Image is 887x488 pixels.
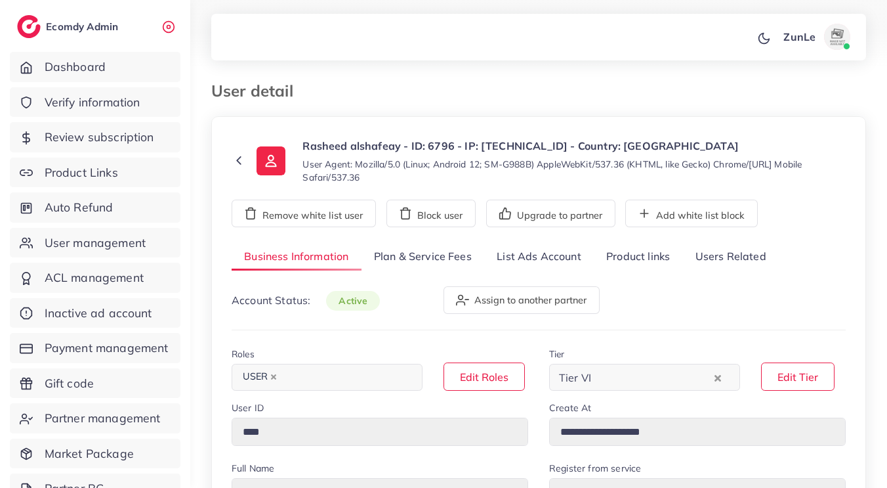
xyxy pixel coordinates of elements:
[211,81,304,100] h3: User detail
[595,367,711,388] input: Search for option
[549,347,565,361] label: Tier
[45,129,154,146] span: Review subscription
[17,15,41,38] img: logo
[45,340,169,357] span: Payment management
[556,368,594,388] span: Tier VI
[237,368,283,386] span: USER
[302,138,846,154] p: Rasheed alshafeay - ID: 6796 - IP: [TECHNICAL_ID] - Country: [GEOGRAPHIC_DATA]
[232,200,376,227] button: Remove white list user
[10,403,180,433] a: Partner management
[10,333,180,363] a: Payment management
[45,164,118,181] span: Product Links
[761,363,835,391] button: Edit Tier
[17,15,121,38] a: logoEcomdy Admin
[10,298,180,328] a: Inactive ad account
[594,243,682,271] a: Product links
[232,292,380,309] p: Account Status:
[10,158,180,188] a: Product Links
[549,364,740,391] div: Search for option
[45,58,106,76] span: Dashboard
[232,347,255,361] label: Roles
[776,24,856,50] a: ZunLeavatar
[10,122,180,152] a: Review subscription
[45,410,161,427] span: Partner management
[232,401,264,414] label: User ID
[625,200,758,227] button: Add white list block
[45,199,113,216] span: Auto Refund
[386,200,476,227] button: Block user
[45,375,94,392] span: Gift code
[10,263,180,293] a: ACL management
[45,94,140,111] span: Verify information
[443,286,600,314] button: Assign to another partner
[361,243,484,271] a: Plan & Service Fees
[257,146,285,175] img: ic-user-info.36bf1079.svg
[443,363,525,391] button: Edit Roles
[46,20,121,33] h2: Ecomdy Admin
[326,291,380,311] span: active
[10,192,180,223] a: Auto Refund
[10,368,180,399] a: Gift code
[45,445,134,462] span: Market Package
[682,243,778,271] a: Users Related
[232,462,274,475] label: Full Name
[549,462,641,475] label: Register from service
[302,158,846,184] small: User Agent: Mozilla/5.0 (Linux; Android 12; SM-G988B) AppleWebKit/537.36 (KHTML, like Gecko) Chro...
[783,29,815,45] p: ZunLe
[232,243,361,271] a: Business Information
[824,24,850,50] img: avatar
[10,87,180,118] a: Verify information
[270,374,277,380] button: Deselect USER
[45,305,152,322] span: Inactive ad account
[486,200,615,227] button: Upgrade to partner
[284,367,405,388] input: Search for option
[45,269,144,286] span: ACL management
[714,370,721,385] button: Clear Selected
[232,364,423,391] div: Search for option
[10,439,180,469] a: Market Package
[484,243,594,271] a: List Ads Account
[10,228,180,258] a: User management
[10,52,180,82] a: Dashboard
[45,234,146,252] span: User management
[549,401,591,414] label: Create At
